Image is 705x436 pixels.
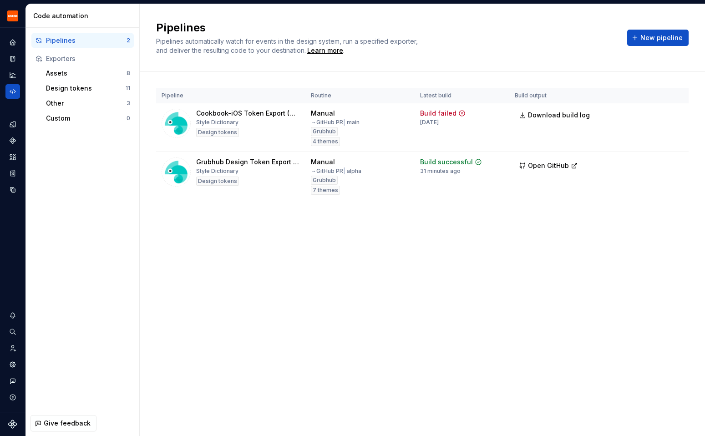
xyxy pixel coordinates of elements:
[311,109,335,118] div: Manual
[420,109,456,118] div: Build failed
[5,166,20,181] a: Storybook stories
[5,357,20,372] a: Settings
[46,99,127,108] div: Other
[313,187,338,194] span: 7 themes
[5,84,20,99] a: Code automation
[127,37,130,44] div: 2
[306,47,345,54] span: .
[5,150,20,164] a: Assets
[5,35,20,50] a: Home
[42,96,134,111] button: Other3
[8,420,17,429] svg: Supernova Logo
[515,157,582,174] button: Open GitHub
[5,51,20,66] a: Documentation
[305,88,415,103] th: Routine
[7,10,18,21] img: 4e8d6f31-f5cf-47b4-89aa-e4dec1dc0822.png
[42,66,134,81] button: Assets8
[42,111,134,126] button: Custom0
[627,30,689,46] button: New pipeline
[33,11,136,20] div: Code automation
[126,85,130,92] div: 11
[46,54,130,63] div: Exporters
[156,88,305,103] th: Pipeline
[30,415,96,431] button: Give feedback
[343,119,345,126] span: |
[515,107,596,123] button: Download build log
[420,167,461,175] div: 31 minutes ago
[5,324,20,339] button: Search ⌘K
[196,119,238,126] div: Style Dictionary
[127,115,130,122] div: 0
[31,33,134,48] button: Pipelines2
[5,133,20,148] a: Components
[46,69,127,78] div: Assets
[509,88,601,103] th: Build output
[127,70,130,77] div: 8
[196,109,300,118] div: Cookbook-iOS Token Export (Manual)
[196,177,239,186] div: Design tokens
[5,183,20,197] a: Data sources
[640,33,683,42] span: New pipeline
[5,308,20,323] button: Notifications
[311,127,338,136] div: Grubhub
[196,167,238,175] div: Style Dictionary
[156,20,616,35] h2: Pipelines
[5,341,20,355] a: Invite team
[196,128,239,137] div: Design tokens
[420,119,439,126] div: [DATE]
[528,161,569,170] span: Open GitHub
[311,167,361,175] div: → GitHub PR alpha
[515,163,582,171] a: Open GitHub
[196,157,300,167] div: Grubhub Design Token Export Pipeline
[44,419,91,428] span: Give feedback
[311,119,360,126] div: → GitHub PR main
[46,36,127,45] div: Pipelines
[420,157,473,167] div: Build successful
[415,88,509,103] th: Latest build
[42,81,134,96] button: Design tokens11
[528,111,590,120] span: Download build log
[313,138,338,145] span: 4 themes
[5,374,20,388] button: Contact support
[5,68,20,82] a: Analytics
[5,117,20,132] a: Design tokens
[46,84,126,93] div: Design tokens
[307,46,343,55] a: Learn more
[156,37,420,54] span: Pipelines automatically watch for events in the design system, run a specified exporter, and deli...
[127,100,130,107] div: 3
[311,157,335,167] div: Manual
[311,176,338,185] div: Grubhub
[46,114,127,123] div: Custom
[343,167,345,174] span: |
